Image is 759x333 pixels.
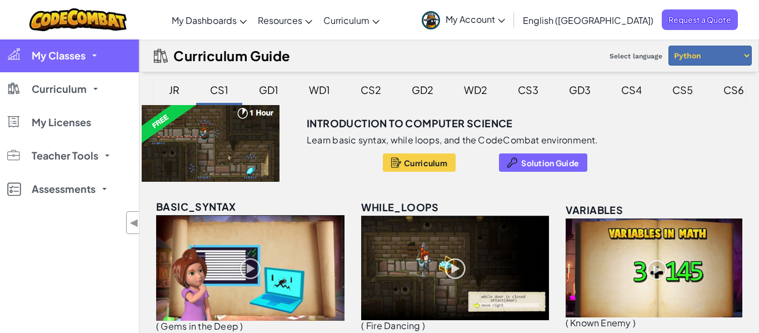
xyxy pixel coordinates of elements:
[252,5,318,35] a: Resources
[307,115,513,132] h3: Introduction to Computer Science
[156,215,344,321] img: basic_syntax_unlocked.png
[453,77,498,103] div: WD2
[258,14,302,26] span: Resources
[517,5,659,35] a: English ([GEOGRAPHIC_DATA])
[32,151,98,161] span: Teacher Tools
[566,218,742,317] img: variables_unlocked.png
[240,320,243,332] span: )
[172,14,237,26] span: My Dashboards
[361,216,548,321] img: while_loops_unlocked.png
[166,5,252,35] a: My Dashboards
[499,153,587,172] button: Solution Guide
[662,9,738,30] a: Request a Quote
[404,158,447,167] span: Curriculum
[507,77,550,103] div: CS3
[307,135,598,146] p: Learn basic syntax, while loops, and the CodeCombat environment.
[712,77,755,103] div: CS6
[173,48,291,63] h2: Curriculum Guide
[32,84,87,94] span: Curriculum
[161,320,238,332] span: Gems in the Deep
[361,201,438,213] span: while_loops
[446,13,505,25] span: My Account
[298,77,341,103] div: WD1
[248,77,289,103] div: GD1
[416,2,511,37] a: My Account
[32,117,91,127] span: My Licenses
[349,77,392,103] div: CS2
[633,317,636,329] span: )
[570,317,631,329] span: Known Enemy
[661,77,704,103] div: CS5
[318,5,385,35] a: Curriculum
[129,215,139,231] span: ◀
[422,320,425,331] span: )
[610,77,653,103] div: CS4
[32,184,96,194] span: Assessments
[605,48,667,64] span: Select language
[156,320,159,332] span: (
[523,14,653,26] span: English ([GEOGRAPHIC_DATA])
[566,203,623,216] span: variables
[383,153,456,172] button: Curriculum
[361,320,364,331] span: (
[401,77,445,103] div: GD2
[558,77,602,103] div: GD3
[158,77,191,103] div: JR
[566,317,568,329] span: (
[29,8,127,31] img: CodeCombat logo
[199,77,239,103] div: CS1
[154,49,168,63] img: IconCurriculumGuide.svg
[521,158,579,167] span: Solution Guide
[156,200,236,213] span: basic_syntax
[323,14,369,26] span: Curriculum
[366,320,421,331] span: Fire Dancing
[422,11,440,29] img: avatar
[32,51,86,61] span: My Classes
